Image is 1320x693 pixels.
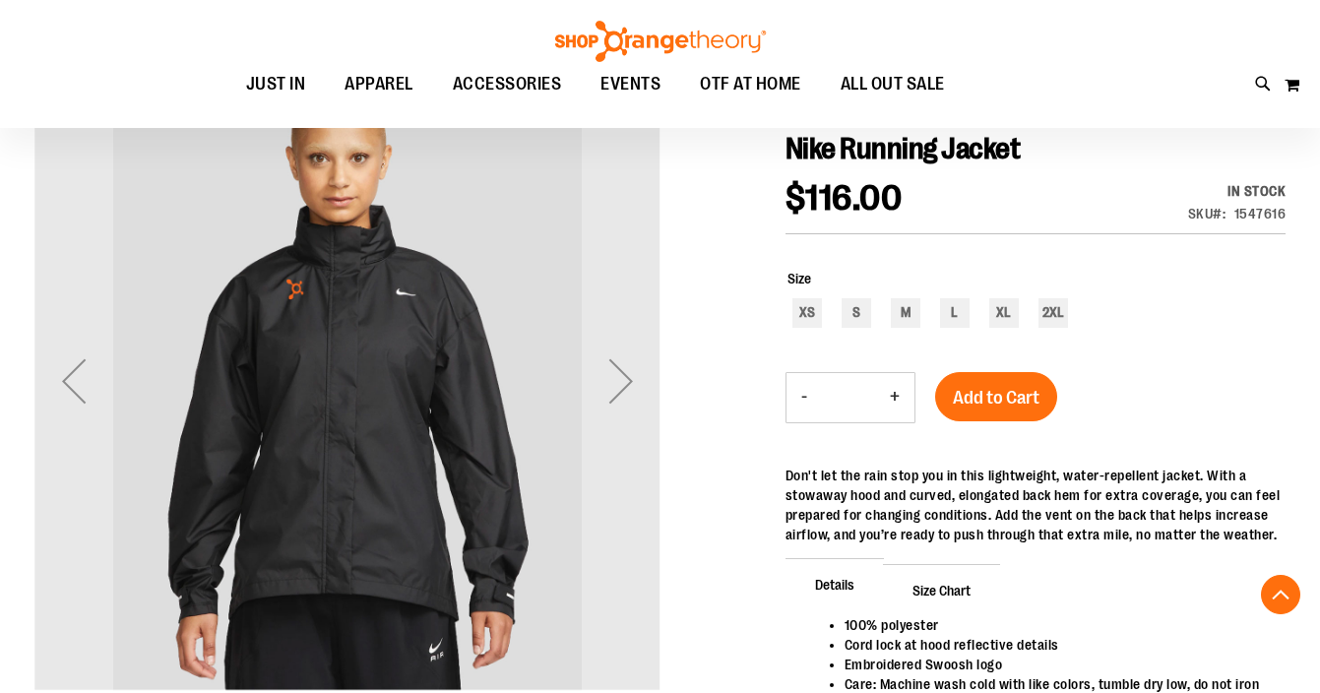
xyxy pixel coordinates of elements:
span: Details [786,558,884,609]
div: 2XL [1038,298,1068,328]
div: In stock [1188,181,1287,201]
div: L [940,298,970,328]
span: Size [787,271,811,286]
button: Increase product quantity [875,373,914,422]
div: S [842,298,871,328]
div: Don't let the rain stop you in this lightweight, water-repellent jacket. With a stowaway hood and... [786,466,1286,544]
span: APPAREL [345,62,413,106]
img: Shop Orangetheory [552,21,769,62]
span: EVENTS [600,62,660,106]
li: Cord lock at hood reflective details [845,635,1266,655]
button: Add to Cart [935,372,1057,421]
span: ACCESSORIES [453,62,562,106]
div: Availability [1188,181,1287,201]
span: OTF AT HOME [700,62,801,106]
div: XS [792,298,822,328]
input: Product quantity [822,374,875,421]
span: Add to Cart [953,387,1039,409]
span: Size Chart [883,564,1000,615]
li: Embroidered Swoosh logo [845,655,1266,674]
div: XL [989,298,1019,328]
span: ALL OUT SALE [841,62,945,106]
div: M [891,298,920,328]
img: Nike Running Jacket [34,65,660,691]
span: JUST IN [246,62,306,106]
strong: SKU [1188,206,1226,221]
div: 1547616 [1234,204,1287,223]
span: $116.00 [786,178,903,219]
button: Decrease product quantity [786,373,822,422]
span: Nike Running Jacket [786,132,1021,165]
li: 100% polyester [845,615,1266,635]
button: Back To Top [1261,575,1300,614]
